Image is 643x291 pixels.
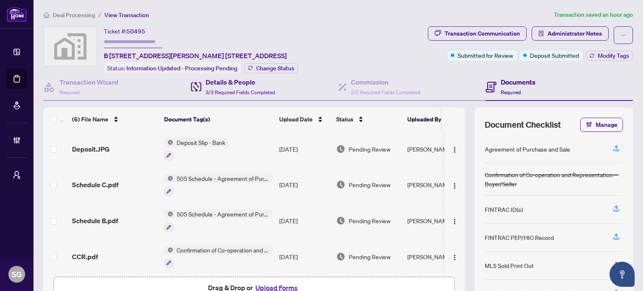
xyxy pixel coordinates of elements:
img: Logo [451,254,458,261]
span: Deal Processing [53,11,95,19]
span: Deposit.JPG [72,144,110,154]
div: Status: [104,62,241,74]
span: Pending Review [349,252,391,261]
span: user-switch [13,171,21,179]
span: Information Updated - Processing Pending [126,64,237,72]
td: [PERSON_NAME] [404,131,467,167]
th: Document Tag(s) [161,108,276,131]
span: home [44,12,49,18]
span: Status [336,115,353,124]
h4: Commission [351,77,420,87]
h4: Transaction Wizard [59,77,118,87]
button: Status IconConfirmation of Co-operation and Representation—Buyer/Seller [164,245,273,268]
th: Status [333,108,404,131]
img: Status Icon [164,209,173,219]
th: Upload Date [276,108,333,131]
span: Manage [596,118,617,131]
span: Confirmation of Co-operation and Representation—Buyer/Seller [173,245,273,255]
button: Logo [448,178,461,191]
img: Status Icon [164,174,173,183]
span: 50495 [126,28,145,35]
img: svg%3e [44,27,97,66]
span: 505 Schedule - Agreement of Purchase and Sale - Commercial [173,174,273,183]
td: [PERSON_NAME] [404,203,467,239]
span: SG [12,268,22,280]
span: 505 Schedule - Agreement of Purchase and Sale - Commercial [173,209,273,219]
button: Status IconDeposit Slip - Bank [164,138,229,160]
span: Required [59,89,80,95]
div: FINTRAC ID(s) [485,205,523,214]
div: Agreement of Purchase and Sale [485,144,570,154]
button: Logo [448,214,461,227]
span: 3/3 Required Fields Completed [206,89,275,95]
span: solution [538,31,544,36]
img: logo [7,6,27,22]
span: Required [501,89,521,95]
th: (6) File Name [69,108,161,131]
span: Document Checklist [485,119,561,131]
div: Transaction Communication [445,27,520,40]
img: Logo [451,183,458,189]
span: Pending Review [349,216,391,225]
span: Upload Date [279,115,313,124]
span: Submitted for Review [458,51,513,60]
td: [DATE] [276,239,333,275]
span: Administrator Notes [548,27,602,40]
button: Administrator Notes [532,26,609,41]
img: Logo [451,147,458,153]
span: Modify Tags [598,53,629,59]
span: Schedule B.pdf [72,216,118,226]
article: Transaction saved an hour ago [554,10,633,20]
td: [DATE] [276,203,333,239]
button: Logo [448,250,461,263]
button: Modify Tags [586,51,633,61]
h4: Details & People [206,77,275,87]
td: [PERSON_NAME] [404,167,467,203]
div: FINTRAC PEP/HIO Record [485,233,554,242]
span: (6) File Name [72,115,108,124]
div: MLS Sold Print Out [485,261,534,270]
img: Logo [451,218,458,225]
div: Ticket #: [104,26,145,36]
span: Deposit Submitted [530,51,579,60]
span: Change Status [256,65,294,71]
img: Document Status [336,216,345,225]
img: Status Icon [164,138,173,147]
span: CCR.pdf [72,252,98,262]
img: Document Status [336,252,345,261]
td: [PERSON_NAME] [404,239,467,275]
h4: Documents [501,77,535,87]
li: / [98,10,101,20]
span: Pending Review [349,144,391,154]
span: Deposit Slip - Bank [173,138,229,147]
td: [DATE] [276,167,333,203]
span: ellipsis [620,32,626,38]
span: 2/2 Required Fields Completed [351,89,420,95]
button: Manage [580,118,623,132]
button: Status Icon505 Schedule - Agreement of Purchase and Sale - Commercial [164,174,273,196]
span: Schedule C.pdf [72,180,118,190]
img: Status Icon [164,245,173,255]
th: Uploaded By [404,108,467,131]
div: Confirmation of Co-operation and Representation—Buyer/Seller [485,170,623,188]
td: [DATE] [276,131,333,167]
button: Logo [448,142,461,156]
span: View Transaction [104,11,149,19]
span: B [STREET_ADDRESS][PERSON_NAME] [STREET_ADDRESS] [104,51,287,61]
img: Document Status [336,180,345,189]
button: Change Status [244,63,298,73]
button: Open asap [610,262,635,287]
button: Transaction Communication [428,26,527,41]
img: Document Status [336,144,345,154]
span: Pending Review [349,180,391,189]
button: Status Icon505 Schedule - Agreement of Purchase and Sale - Commercial [164,209,273,232]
